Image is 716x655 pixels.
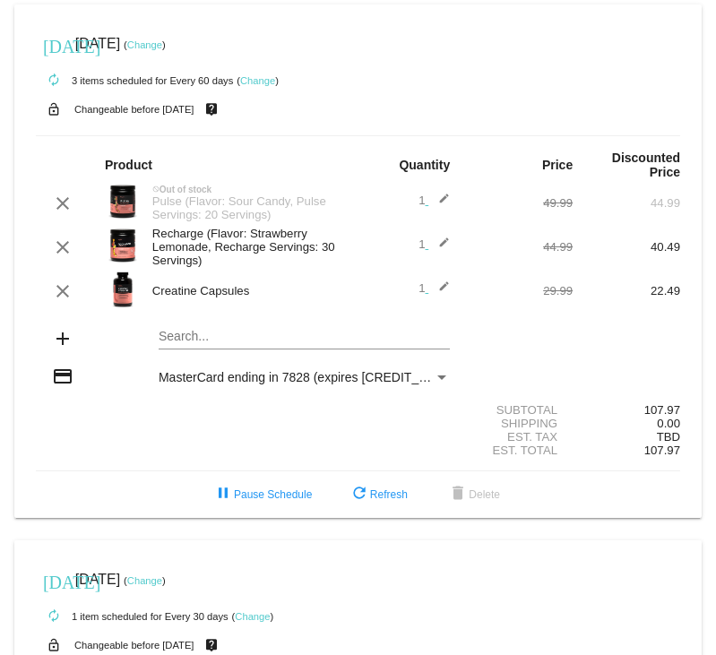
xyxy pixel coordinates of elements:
[198,478,326,511] button: Pause Schedule
[418,237,450,251] span: 1
[573,284,680,297] div: 22.49
[143,227,358,267] div: Recharge (Flavor: Strawberry Lemonade, Recharge Servings: 30 Servings)
[52,280,73,302] mat-icon: clear
[235,611,270,622] a: Change
[105,184,141,220] img: Image-1-Carousel-Pulse-20S-Sour-Candy-Transp.png
[573,196,680,210] div: 44.99
[542,158,573,172] strong: Price
[43,570,65,591] mat-icon: [DATE]
[465,444,573,457] div: Est. Total
[465,417,573,430] div: Shipping
[399,158,450,172] strong: Quantity
[127,575,162,586] a: Change
[43,70,65,91] mat-icon: autorenew
[105,271,141,307] img: Image-1-Creatine-Capsules-1000x1000-Transp.png
[465,240,573,254] div: 44.99
[418,194,450,207] span: 1
[240,75,275,86] a: Change
[465,403,573,417] div: Subtotal
[447,488,500,501] span: Delete
[43,34,65,56] mat-icon: [DATE]
[418,281,450,295] span: 1
[74,640,194,651] small: Changeable before [DATE]
[465,196,573,210] div: 49.99
[43,606,65,627] mat-icon: autorenew
[143,284,358,297] div: Creatine Capsules
[143,194,358,221] div: Pulse (Flavor: Sour Candy, Pulse Servings: 20 Servings)
[52,328,73,349] mat-icon: add
[232,611,274,622] small: ( )
[127,39,162,50] a: Change
[52,193,73,214] mat-icon: clear
[74,104,194,115] small: Changeable before [DATE]
[349,484,370,505] mat-icon: refresh
[573,403,680,417] div: 107.97
[334,478,422,511] button: Refresh
[428,237,450,258] mat-icon: edit
[433,478,514,511] button: Delete
[237,75,279,86] small: ( )
[124,575,166,586] small: ( )
[573,240,680,254] div: 40.49
[447,484,469,505] mat-icon: delete
[105,228,141,263] img: Image-1-Carousel-Recharge30S-Strw-Lemonade-Transp.png
[159,330,450,344] input: Search...
[36,75,233,86] small: 3 items scheduled for Every 60 days
[52,237,73,258] mat-icon: clear
[152,185,160,193] mat-icon: not_interested
[465,284,573,297] div: 29.99
[36,611,229,622] small: 1 item scheduled for Every 30 days
[349,488,408,501] span: Refresh
[644,444,680,457] span: 107.97
[159,370,501,384] span: MasterCard ending in 7828 (expires [CREDIT_CARD_DATA])
[657,417,680,430] span: 0.00
[428,280,450,302] mat-icon: edit
[201,98,222,121] mat-icon: live_help
[465,430,573,444] div: Est. Tax
[212,488,312,501] span: Pause Schedule
[143,185,358,194] div: Out of stock
[43,98,65,121] mat-icon: lock_open
[212,484,234,505] mat-icon: pause
[124,39,166,50] small: ( )
[52,366,73,387] mat-icon: credit_card
[159,370,450,384] mat-select: Payment Method
[428,193,450,214] mat-icon: edit
[612,151,680,179] strong: Discounted Price
[657,430,680,444] span: TBD
[105,158,152,172] strong: Product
